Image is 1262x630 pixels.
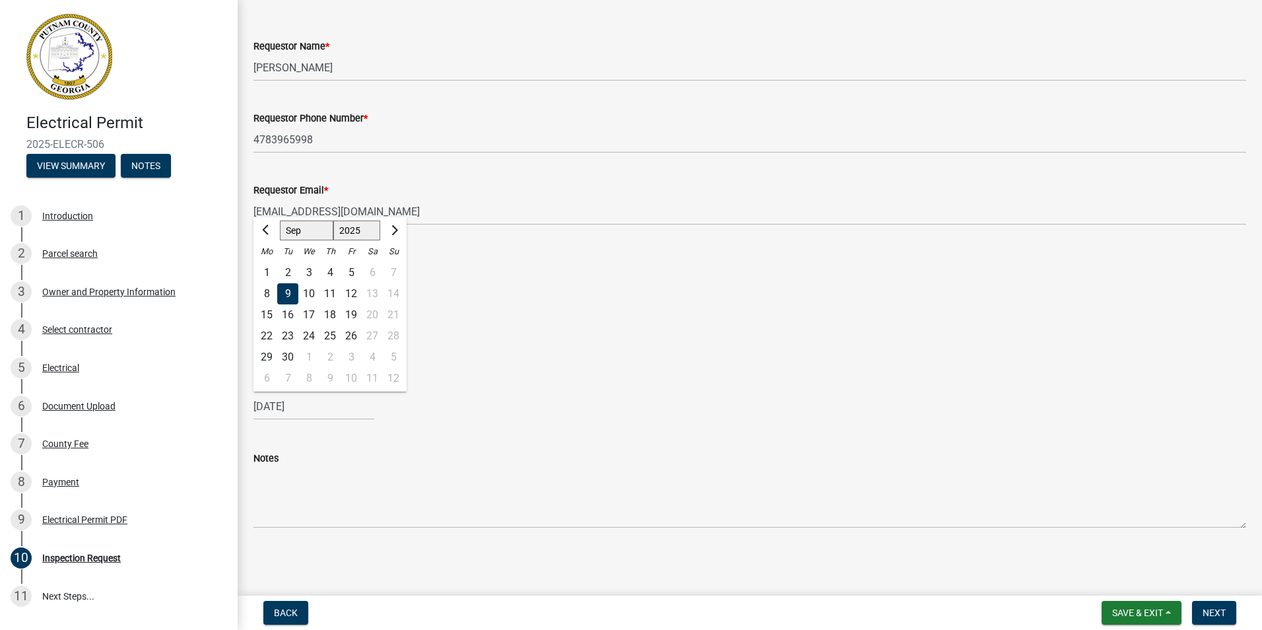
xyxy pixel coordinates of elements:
button: Previous month [259,220,275,241]
span: Back [274,608,298,618]
div: Tuesday, September 30, 2025 [277,347,298,368]
div: 10 [298,283,319,304]
div: 7 [11,433,32,454]
div: Tu [277,241,298,262]
label: Requestor Phone Number [253,114,368,123]
div: Monday, September 29, 2025 [256,347,277,368]
div: Mo [256,241,277,262]
div: 6 [11,396,32,417]
div: 25 [319,326,341,347]
button: Next month [385,220,401,241]
div: 22 [256,326,277,347]
div: Monday, September 15, 2025 [256,304,277,326]
div: Wednesday, October 1, 2025 [298,347,319,368]
div: Sa [362,241,383,262]
div: 11 [319,283,341,304]
div: County Fee [42,439,88,448]
div: 3 [11,281,32,302]
div: Wednesday, September 10, 2025 [298,283,319,304]
div: Thursday, September 25, 2025 [319,326,341,347]
button: Save & Exit [1102,601,1181,625]
div: Wednesday, September 3, 2025 [298,262,319,283]
div: 9 [277,283,298,304]
div: Friday, October 10, 2025 [341,368,362,389]
input: mm/dd/yyyy [253,393,374,420]
div: 7 [277,368,298,389]
div: Document Upload [42,402,116,411]
span: Next [1203,608,1226,618]
div: Tuesday, September 16, 2025 [277,304,298,326]
div: 26 [341,326,362,347]
div: 1 [298,347,319,368]
div: Select contractor [42,325,112,334]
div: Tuesday, October 7, 2025 [277,368,298,389]
div: Payment [42,477,79,487]
div: 4 [11,319,32,340]
div: 23 [277,326,298,347]
img: Putnam County, Georgia [26,14,112,100]
select: Select month [280,221,333,240]
div: Wednesday, October 8, 2025 [298,368,319,389]
div: Monday, October 6, 2025 [256,368,277,389]
button: View Summary [26,154,116,178]
div: Friday, September 26, 2025 [341,326,362,347]
div: 11 [11,586,32,607]
wm-modal-confirm: Summary [26,161,116,172]
div: 29 [256,347,277,368]
div: Tuesday, September 23, 2025 [277,326,298,347]
div: Friday, September 19, 2025 [341,304,362,326]
div: 4 [319,262,341,283]
div: Thursday, September 4, 2025 [319,262,341,283]
div: 5 [11,357,32,378]
div: Tuesday, September 2, 2025 [277,262,298,283]
div: 1 [11,205,32,227]
div: Introduction [42,211,93,221]
div: Su [383,241,404,262]
div: 15 [256,304,277,326]
div: Inspection Request [42,553,121,563]
div: 3 [341,347,362,368]
div: Friday, October 3, 2025 [341,347,362,368]
label: Notes [253,454,279,464]
div: 12 [341,283,362,304]
div: 8 [298,368,319,389]
div: Thursday, October 9, 2025 [319,368,341,389]
div: 8 [256,283,277,304]
div: 2 [277,262,298,283]
div: 18 [319,304,341,326]
button: Notes [121,154,171,178]
div: Thursday, September 18, 2025 [319,304,341,326]
div: 9 [11,509,32,530]
div: Monday, September 1, 2025 [256,262,277,283]
div: 2 [11,243,32,264]
div: Friday, September 12, 2025 [341,283,362,304]
div: Owner and Property Information [42,287,176,297]
div: 8 [11,472,32,493]
div: Th [319,241,341,262]
div: 9 [319,368,341,389]
div: 1 [256,262,277,283]
button: Back [263,601,308,625]
div: Thursday, October 2, 2025 [319,347,341,368]
div: Wednesday, September 17, 2025 [298,304,319,326]
div: We [298,241,319,262]
div: 2 [319,347,341,368]
div: 19 [341,304,362,326]
div: Parcel search [42,249,98,258]
div: Monday, September 22, 2025 [256,326,277,347]
div: Monday, September 8, 2025 [256,283,277,304]
div: Fr [341,241,362,262]
label: Requestor Name [253,42,329,52]
div: Friday, September 5, 2025 [341,262,362,283]
div: 10 [341,368,362,389]
label: Requestor Email [253,186,328,195]
div: Electrical [42,363,79,372]
span: 2025-ELECR-506 [26,138,211,151]
div: 5 [341,262,362,283]
div: 3 [298,262,319,283]
button: Next [1192,601,1236,625]
div: Tuesday, September 9, 2025 [277,283,298,304]
div: 16 [277,304,298,326]
div: 17 [298,304,319,326]
div: 10 [11,547,32,569]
